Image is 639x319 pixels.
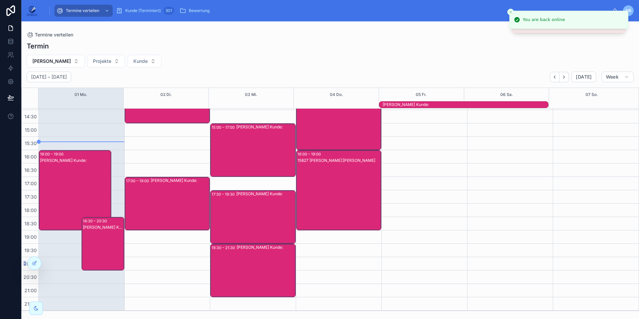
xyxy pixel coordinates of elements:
[211,124,295,177] div: 15:00 – 17:00[PERSON_NAME] Kunde:
[32,58,71,65] span: [PERSON_NAME]
[330,88,343,101] button: 04 Do.
[602,72,634,82] button: Week
[177,5,214,17] a: Bewertung
[212,124,236,131] div: 15:00 – 17:00
[27,41,49,51] h1: Termin
[507,9,514,15] button: Close toast
[245,88,257,101] button: 03 Mi.
[237,245,295,250] div: [PERSON_NAME] Kunde:
[23,194,38,200] span: 17:30
[35,31,73,38] span: Termine verteilen
[236,191,295,197] div: [PERSON_NAME] Kunde:
[151,178,210,183] div: [PERSON_NAME] Kunde:
[550,72,559,82] button: Back
[211,191,295,243] div: 17:30 – 19:30[PERSON_NAME] Kunde:
[586,88,598,101] button: 07 So.
[31,74,67,80] h2: [DATE] – [DATE]
[83,218,109,224] div: 18:30 – 20:30
[236,124,295,130] div: [PERSON_NAME] Kunde:
[297,158,381,163] div: 15827 [PERSON_NAME]:[PERSON_NAME]
[383,102,548,108] div: Marco Bringmann Kunde:
[160,88,172,101] button: 02 Di.
[39,150,111,230] div: 16:00 – 19:00[PERSON_NAME] Kunde:
[54,5,113,17] a: Termine verteilen
[75,88,87,101] button: 01 Mo.
[383,102,548,107] div: [PERSON_NAME] Kunde:
[500,88,513,101] button: 06 Sa.
[296,70,381,150] div: 13:00 – 16:0015827 [PERSON_NAME]:[PERSON_NAME]
[125,8,161,13] span: Kunde (Terminiert)
[212,191,236,198] div: 17:30 – 19:30
[211,244,295,297] div: 19:30 – 21:30[PERSON_NAME] Kunde:
[87,55,125,68] button: Select Button
[114,5,176,17] a: Kunde (Terminiert)301
[576,74,592,80] span: [DATE]
[523,16,565,23] div: You are back online
[297,151,323,157] div: 16:00 – 19:00
[212,244,237,251] div: 19:30 – 21:30
[27,55,85,68] button: Select Button
[93,58,111,65] span: Projekte
[66,8,99,13] span: Termine verteilen
[23,127,38,133] span: 15:00
[296,150,381,230] div: 16:00 – 19:0015827 [PERSON_NAME]:[PERSON_NAME]
[23,247,38,253] span: 19:30
[125,177,210,230] div: 17:00 – 19:00[PERSON_NAME] Kunde:
[27,5,37,16] img: App logo
[23,207,38,213] span: 18:00
[40,158,111,163] div: [PERSON_NAME] Kunde:
[189,8,210,13] span: Bewertung
[22,274,38,280] span: 20:30
[40,151,65,157] div: 16:00 – 19:00
[27,31,73,38] a: Termine verteilen
[22,261,38,267] span: 20:00
[23,301,38,307] span: 21:30
[606,74,619,80] span: Week
[23,114,38,119] span: 14:30
[82,217,124,270] div: 18:30 – 20:30[PERSON_NAME] Kunde:
[571,72,596,82] button: [DATE]
[128,55,161,68] button: Select Button
[163,7,174,15] div: 301
[23,181,38,186] span: 17:00
[23,288,38,293] span: 21:00
[126,178,151,184] div: 17:00 – 19:00
[83,225,124,230] div: [PERSON_NAME] Kunde:
[43,3,612,18] div: scrollable content
[23,221,38,226] span: 18:30
[23,167,38,173] span: 16:30
[23,154,38,159] span: 16:00
[559,72,569,82] button: Next
[23,234,38,240] span: 19:00
[416,88,427,101] button: 05 Fr.
[23,140,38,146] span: 15:30
[133,58,148,65] span: Kunde
[626,8,631,13] span: NB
